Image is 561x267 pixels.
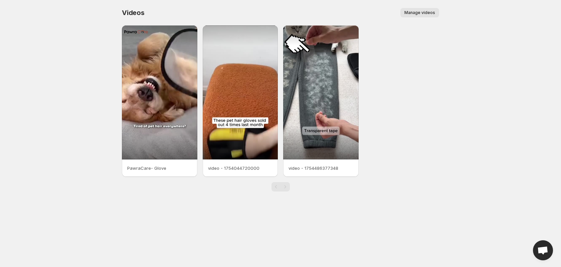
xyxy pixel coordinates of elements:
[400,8,439,17] button: Manage videos
[289,165,353,171] p: video - 1754486377348
[271,182,290,191] nav: Pagination
[533,240,553,260] a: Open chat
[208,165,273,171] p: video - 1754044720000
[404,10,435,15] span: Manage videos
[127,165,192,171] p: PawraCare- Glove
[122,9,145,17] span: Videos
